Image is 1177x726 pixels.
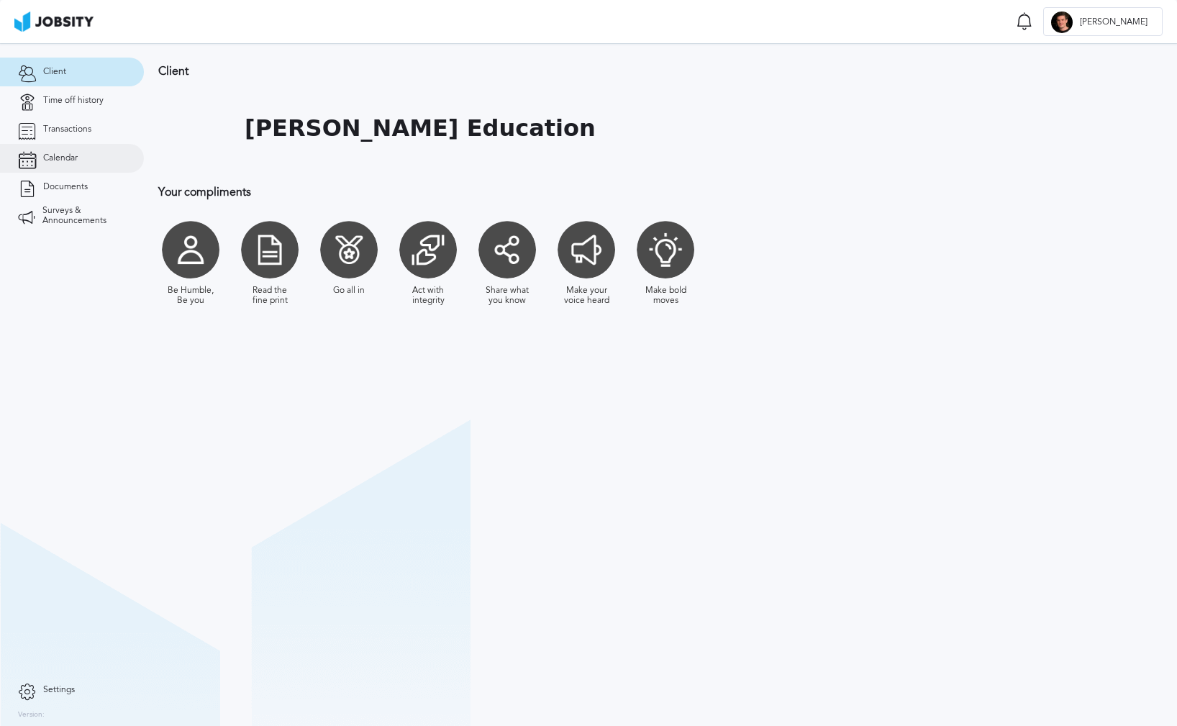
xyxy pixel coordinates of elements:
[1051,12,1073,33] div: E
[640,286,691,306] div: Make bold moves
[14,12,94,32] img: ab4bad089aa723f57921c736e9817d99.png
[165,286,216,306] div: Be Humble, Be you
[1043,7,1163,36] button: E[PERSON_NAME]
[158,186,939,199] h3: Your compliments
[43,182,88,192] span: Documents
[482,286,532,306] div: Share what you know
[245,115,596,142] h1: [PERSON_NAME] Education
[158,65,939,78] h3: Client
[43,153,78,163] span: Calendar
[1073,17,1155,27] span: [PERSON_NAME]
[42,206,126,226] span: Surveys & Announcements
[561,286,612,306] div: Make your voice heard
[43,124,91,135] span: Transactions
[43,96,104,106] span: Time off history
[18,711,45,720] label: Version:
[43,685,75,695] span: Settings
[43,67,66,77] span: Client
[403,286,453,306] div: Act with integrity
[245,286,295,306] div: Read the fine print
[333,286,365,296] div: Go all in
